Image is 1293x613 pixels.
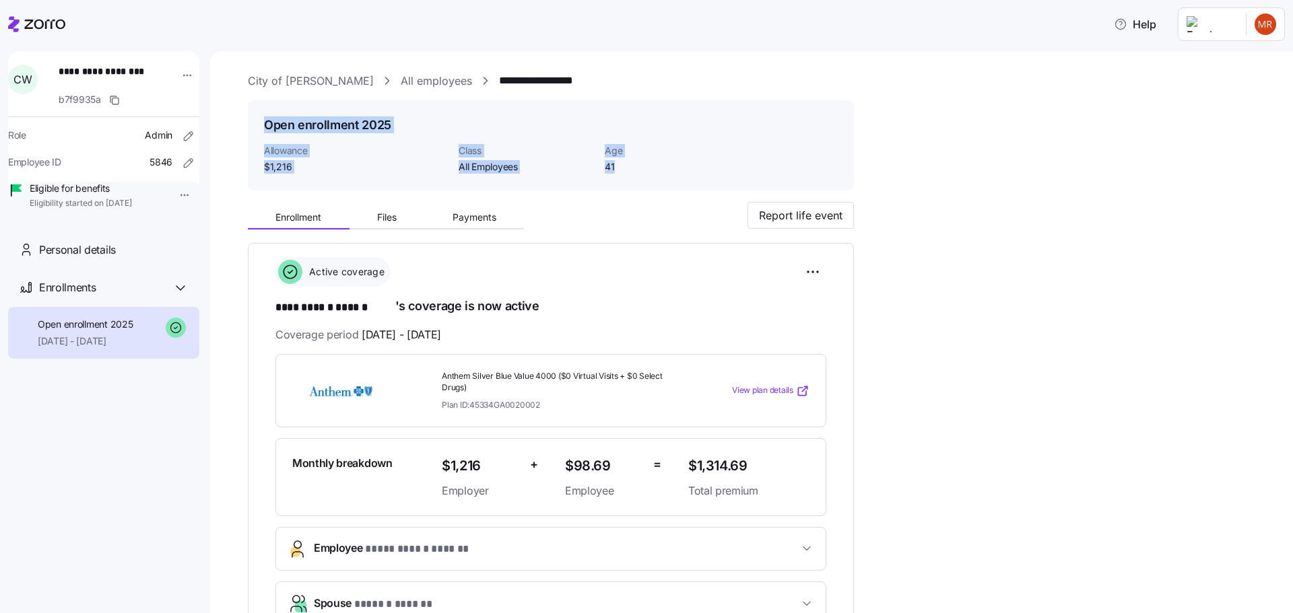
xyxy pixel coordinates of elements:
span: 5846 [150,155,172,169]
span: Employee [565,482,642,499]
span: Eligible for benefits [30,182,132,195]
span: [DATE] - [DATE] [362,326,441,343]
h1: Open enrollment 2025 [264,116,391,133]
span: Enrollments [39,279,96,296]
button: Report life event [748,202,854,229]
span: Admin [145,129,172,142]
span: Allowance [264,144,448,157]
span: [DATE] - [DATE] [38,334,133,348]
span: = [653,455,661,474]
img: 3195e87c565853e12fbf35f2f2e9eff8 [1255,13,1276,35]
button: Help [1103,11,1167,38]
span: View plan details [732,384,793,397]
span: Enrollment [275,213,321,222]
h1: 's coverage is now active [275,297,826,316]
span: Active coverage [305,265,385,279]
span: Age [605,144,740,157]
span: $1,314.69 [688,455,809,477]
span: Employee ID [8,155,61,169]
span: Anthem Silver Blue Value 4000 ($0 Virtual Visits + $0 Select Drugs) [442,371,677,394]
span: Files [377,213,397,222]
span: $98.69 [565,455,642,477]
span: Total premium [688,482,809,499]
span: 41 [605,160,740,174]
a: City of [PERSON_NAME] [248,73,374,89]
img: Employer logo [1187,16,1235,32]
span: Report life event [759,207,842,223]
a: All employees [401,73,472,89]
span: Open enrollment 2025 [38,318,133,331]
span: Plan ID: 45334GA0020002 [442,399,540,410]
span: b7f9935a [59,93,101,106]
span: Employer [442,482,519,499]
span: Personal details [39,242,116,258]
span: Monthly breakdown [292,455,393,472]
span: All Employees [459,160,594,174]
span: + [530,455,538,474]
span: Role [8,129,26,142]
span: Eligibility started on [DATE] [30,198,132,209]
a: View plan details [732,384,809,398]
span: C W [13,74,32,85]
span: Class [459,144,594,157]
span: Help [1114,16,1156,32]
span: Payments [453,213,496,222]
img: Anthem [292,375,389,406]
span: $1,216 [442,455,519,477]
span: Spouse [314,595,436,613]
span: Employee [314,540,491,558]
span: $1,216 [264,160,448,174]
span: Coverage period [275,326,441,343]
